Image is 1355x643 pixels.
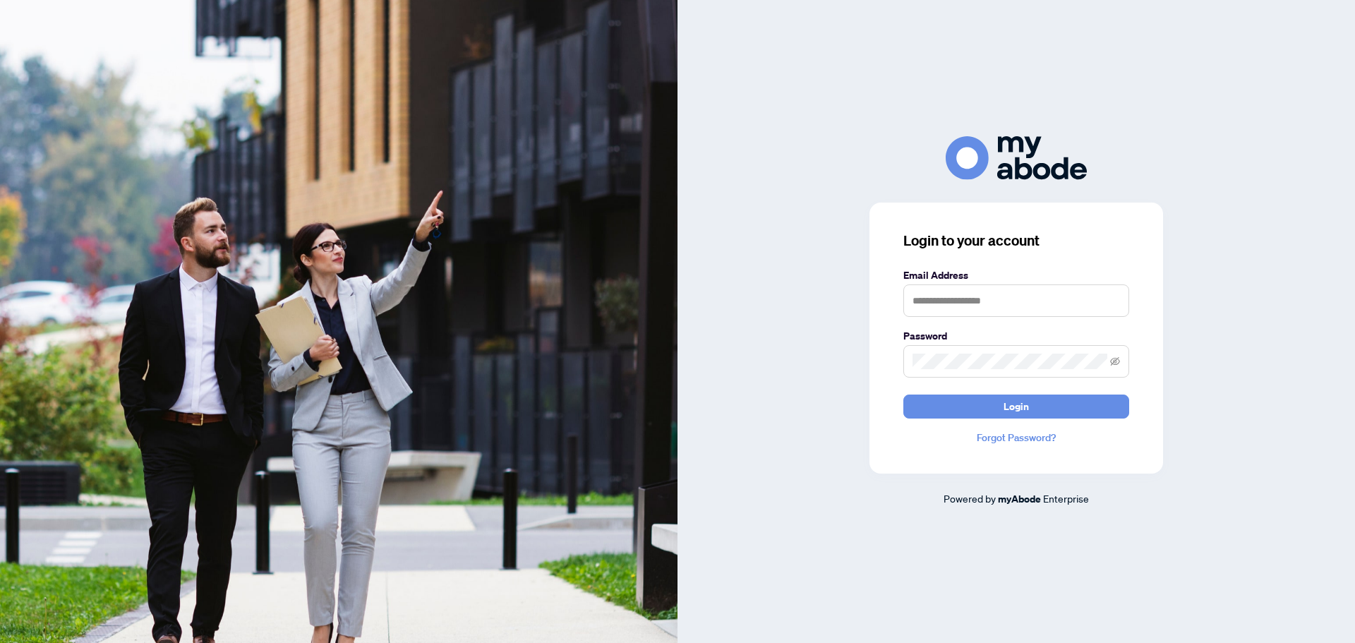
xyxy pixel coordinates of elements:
[1004,395,1029,418] span: Login
[944,492,996,505] span: Powered by
[1110,356,1120,366] span: eye-invisible
[946,136,1087,179] img: ma-logo
[903,268,1129,283] label: Email Address
[903,328,1129,344] label: Password
[903,231,1129,251] h3: Login to your account
[1043,492,1089,505] span: Enterprise
[903,395,1129,419] button: Login
[998,491,1041,507] a: myAbode
[903,430,1129,445] a: Forgot Password?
